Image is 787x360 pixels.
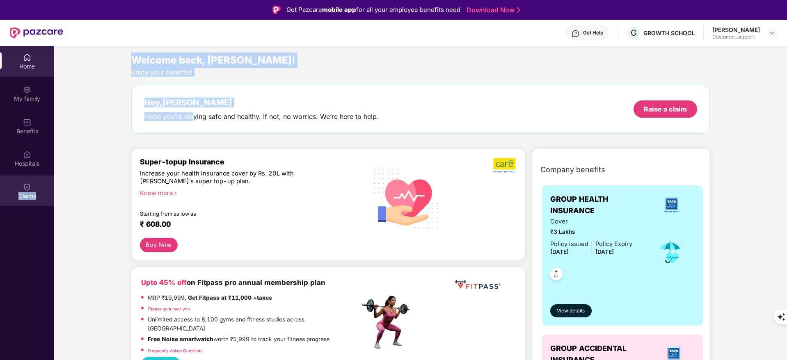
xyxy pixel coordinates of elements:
img: svg+xml;base64,PHN2ZyBpZD0iSG9zcGl0YWxzIiB4bWxucz0iaHR0cDovL3d3dy53My5vcmcvMjAwMC9zdmciIHdpZHRoPS... [23,150,31,159]
img: fpp.png [359,294,417,351]
span: [DATE] [550,248,569,255]
span: Cover [550,217,632,226]
div: Hey, [PERSON_NAME] [144,98,379,107]
button: Buy Now [140,238,178,252]
div: Increase your health insurance cover by Rs. 20L with [PERSON_NAME]’s super top-up plan. [140,170,324,186]
div: Get Pazcare for all your employee benefits need [286,5,460,15]
div: Know more [140,189,355,195]
img: svg+xml;base64,PHN2ZyB4bWxucz0iaHR0cDovL3d3dy53My5vcmcvMjAwMC9zdmciIHdpZHRoPSI0OC45NDMiIGhlaWdodD... [546,265,566,285]
div: Raise a claim [644,105,687,114]
img: svg+xml;base64,PHN2ZyBpZD0iQ2xhaW0iIHhtbG5zPSJodHRwOi8vd3d3LnczLm9yZy8yMDAwL3N2ZyIgd2lkdGg9IjIwIi... [23,183,31,191]
div: GROWTH SCHOOL [643,29,695,37]
img: icon [657,239,684,266]
span: G [631,28,637,38]
span: View details [557,307,585,315]
img: svg+xml;base64,PHN2ZyBpZD0iRHJvcGRvd24tMzJ4MzIiIHhtbG5zPSJodHRwOi8vd3d3LnczLm9yZy8yMDAwL3N2ZyIgd2... [769,30,776,36]
del: MRP ₹19,999, [148,294,186,301]
img: b5dec4f62d2307b9de63beb79f102df3.png [493,157,517,173]
div: ₹ 608.00 [140,220,352,230]
div: Starting from as low as [140,211,325,216]
span: Welcome back, [PERSON_NAME]! [131,54,295,66]
b: on Fitpass pro annual membership plan [141,278,325,287]
span: ₹3 Lakhs [550,228,632,237]
button: View details [550,304,592,317]
a: Frequently Asked Questions! [148,348,204,353]
span: [DATE] [595,248,614,255]
strong: Get Fitpass at ₹11,000 +taxes [188,294,272,301]
img: svg+xml;base64,PHN2ZyBpZD0iSG9tZSIgeG1sbnM9Imh0dHA6Ly93d3cudzMub3JnLzIwMDAvc3ZnIiB3aWR0aD0iMjAiIG... [23,53,31,62]
span: Company benefits [540,164,605,175]
img: Logo [272,6,281,14]
div: Policy Expiry [595,239,632,249]
img: svg+xml;base64,PHN2ZyB3aWR0aD0iMjAiIGhlaWdodD0iMjAiIHZpZXdCb3g9IjAgMCAyMCAyMCIgZmlsbD0ibm9uZSIgeG... [23,86,31,94]
img: svg+xml;base64,PHN2ZyBpZD0iSGVscC0zMngzMiIgeG1sbnM9Imh0dHA6Ly93d3cudzMub3JnLzIwMDAvc3ZnIiB3aWR0aD... [572,30,580,38]
div: [PERSON_NAME] [712,26,760,34]
p: Unlimited access to 8,100 gyms and fitness studios across [GEOGRAPHIC_DATA] [148,315,359,333]
p: worth ₹5,999 to track your fitness progress [148,335,329,344]
div: Hope you’re staying safe and healthy. If not, no worries. We’re here to help. [144,112,379,121]
div: Super-topup Insurance [140,157,360,166]
b: Upto 45% off [141,278,187,287]
div: Customer_support [712,34,760,40]
img: Stroke [517,6,520,14]
div: Enjoy your benefits! [131,68,710,77]
div: Get Help [583,30,603,36]
strong: mobile app [322,6,356,14]
img: fppp.png [453,277,502,292]
strong: Free Noise smartwatch [148,336,213,342]
img: New Pazcare Logo [10,27,63,38]
img: svg+xml;base64,PHN2ZyB4bWxucz0iaHR0cDovL3d3dy53My5vcmcvMjAwMC9zdmciIHhtbG5zOnhsaW5rPSJodHRwOi8vd3... [367,158,446,237]
a: Download Now [467,6,518,14]
img: svg+xml;base64,PHN2ZyBpZD0iQmVuZWZpdHMiIHhtbG5zPSJodHRwOi8vd3d3LnczLm9yZy8yMDAwL3N2ZyIgd2lkdGg9Ij... [23,118,31,126]
img: insurerLogo [661,194,683,216]
a: Fitpass gym near you [148,306,190,311]
div: Policy issued [550,239,588,249]
span: right [173,191,178,196]
span: GROUP HEALTH INSURANCE [550,194,648,217]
